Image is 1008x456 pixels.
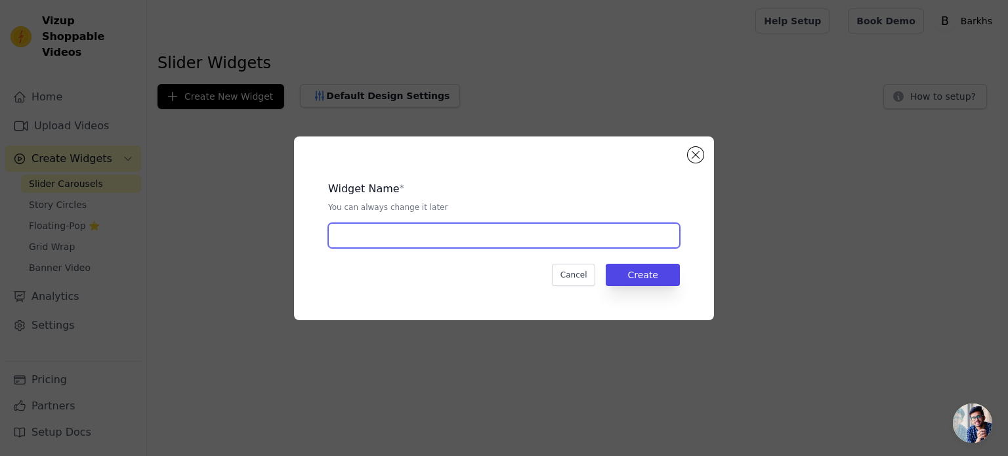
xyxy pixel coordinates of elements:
p: You can always change it later [328,202,680,213]
a: Open chat [953,404,992,443]
legend: Widget Name [328,181,400,197]
button: Close modal [688,147,703,163]
button: Create [606,264,680,286]
button: Cancel [552,264,596,286]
